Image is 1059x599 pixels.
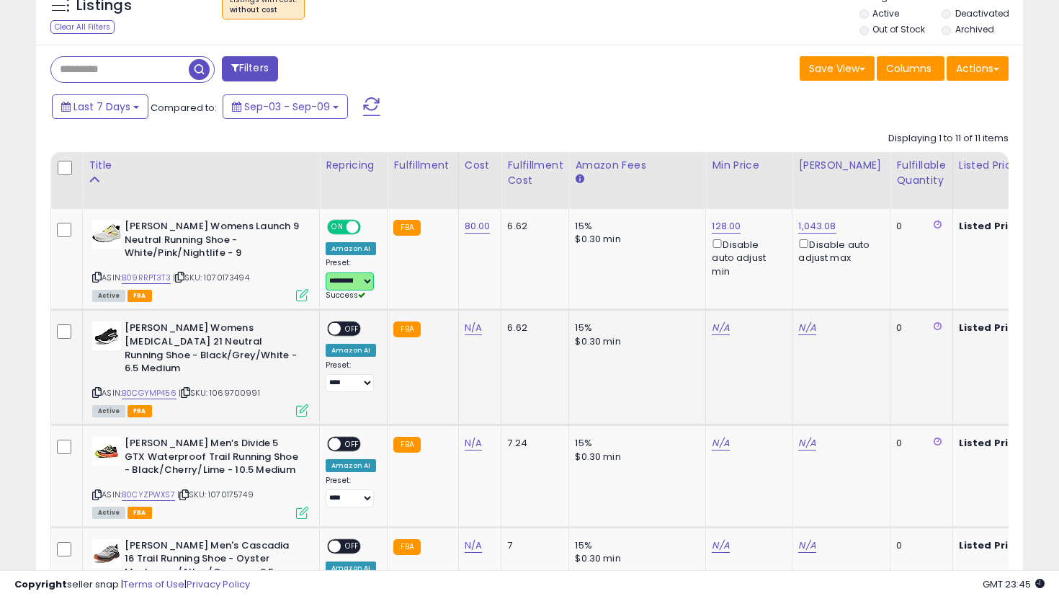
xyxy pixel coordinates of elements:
div: Displaying 1 to 11 of 11 items [888,132,1009,146]
div: Preset: [326,360,376,393]
div: 15% [575,220,694,233]
span: | SKU: 1070175749 [177,489,254,500]
img: 41qgFo126zL._SL40_.jpg [92,437,121,466]
div: Amazon Fees [575,158,700,173]
a: N/A [712,436,729,451]
b: Listed Price: [959,538,1024,552]
b: [PERSON_NAME] Womens Launch 9 Neutral Running Shoe - White/Pink/Nightlife - 9 [125,220,300,264]
a: N/A [712,538,729,553]
div: 15% [575,437,694,450]
div: 0 [896,220,941,233]
a: N/A [465,538,482,553]
span: OFF [341,438,364,451]
span: Columns [886,61,931,76]
b: [PERSON_NAME] Men's Cascadia 16 Trail Running Shoe - Oyster Mushroom/Alloy/Orange - 8.5 Medium [125,539,300,596]
a: 80.00 [465,219,491,234]
div: $0.30 min [575,233,694,246]
div: 0 [896,539,941,552]
span: FBA [128,290,152,302]
span: Sep-03 - Sep-09 [244,99,330,114]
span: Success [326,290,365,301]
span: Compared to: [151,101,217,115]
a: N/A [712,321,729,335]
div: Preset: [326,258,376,301]
a: N/A [465,436,482,451]
span: | SKU: 1070173494 [173,272,249,283]
a: B09RRPT3T3 [122,272,171,284]
a: N/A [798,436,816,451]
small: Amazon Fees. [575,173,584,186]
b: [PERSON_NAME] Womens [MEDICAL_DATA] 21 Neutral Running Shoe - Black/Grey/White - 6.5 Medium [125,321,300,378]
small: FBA [393,321,420,337]
div: Title [89,158,313,173]
button: Columns [877,56,944,81]
div: $0.30 min [575,552,694,565]
div: ASIN: [92,321,308,415]
div: 7.24 [507,437,558,450]
span: | SKU: 1069700991 [179,387,260,399]
div: $0.30 min [575,451,694,463]
button: Last 7 Days [52,94,148,119]
img: 41C95tfHHNL._SL40_.jpg [92,539,121,568]
div: Fulfillment [393,158,452,173]
span: OFF [359,221,382,234]
b: [PERSON_NAME] Men’s Divide 5 GTX Waterproof Trail Running Shoe - Black/Cherry/Lime - 10.5 Medium [125,437,300,481]
small: FBA [393,539,420,555]
a: B0CYZPWXS7 [122,489,175,501]
div: ASIN: [92,437,308,517]
span: ON [329,221,347,234]
a: B0CGYMP456 [122,387,176,399]
div: Preset: [326,476,376,508]
div: Amazon AI [326,344,376,357]
a: N/A [465,321,482,335]
div: Clear All Filters [50,20,115,34]
div: [PERSON_NAME] [798,158,884,173]
a: 128.00 [712,219,741,234]
b: Listed Price: [959,219,1024,233]
div: 0 [896,321,941,334]
b: Listed Price: [959,321,1024,334]
div: Disable auto adjust min [712,236,781,278]
span: FBA [128,405,152,417]
div: Disable auto adjust max [798,236,879,265]
button: Filters [222,56,278,81]
label: Deactivated [955,7,1009,19]
label: Active [872,7,899,19]
img: 41bob3fmF3L._SL40_.jpg [92,321,121,350]
div: Fulfillment Cost [507,158,563,188]
strong: Copyright [14,577,67,591]
a: 1,043.08 [798,219,836,234]
b: Listed Price: [959,436,1024,450]
small: FBA [393,220,420,236]
span: 2025-09-17 23:45 GMT [983,577,1045,591]
div: 6.62 [507,321,558,334]
div: seller snap | | [14,578,250,592]
div: ASIN: [92,220,308,300]
span: OFF [341,540,364,552]
div: 15% [575,539,694,552]
span: Last 7 Days [73,99,130,114]
div: Min Price [712,158,786,173]
a: N/A [798,538,816,553]
div: Fulfillable Quantity [896,158,946,188]
button: Actions [947,56,1009,81]
a: Terms of Use [123,577,184,591]
label: Out of Stock [872,23,925,35]
a: N/A [798,321,816,335]
span: FBA [128,507,152,519]
button: Sep-03 - Sep-09 [223,94,348,119]
div: Repricing [326,158,381,173]
div: Amazon AI [326,242,376,255]
div: Amazon AI [326,459,376,472]
div: without cost [230,5,297,15]
div: 6.62 [507,220,558,233]
div: 7 [507,539,558,552]
div: Cost [465,158,496,173]
button: Save View [800,56,875,81]
a: Privacy Policy [187,577,250,591]
div: $0.30 min [575,335,694,348]
img: 31xLnKE2GzL._SL40_.jpg [92,220,121,249]
span: All listings currently available for purchase on Amazon [92,290,125,302]
div: 15% [575,321,694,334]
label: Archived [955,23,994,35]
